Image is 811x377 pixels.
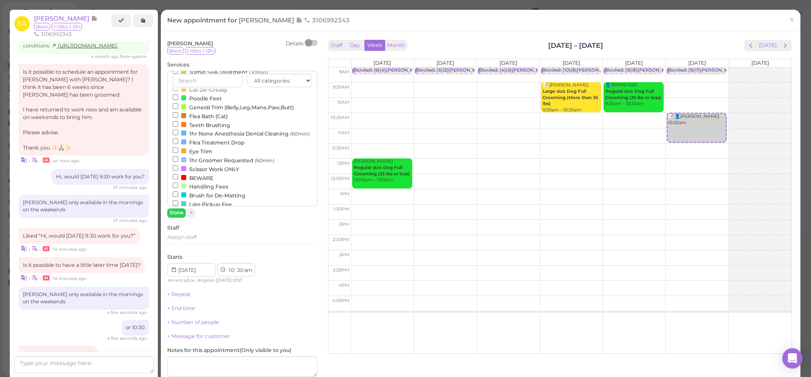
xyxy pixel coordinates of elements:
[333,237,349,242] span: 2:30pm
[173,191,178,197] input: Brush for De-Matting
[29,158,30,164] i: |
[173,111,228,120] label: Flea Bath (Cat)
[34,14,91,22] span: [PERSON_NAME]
[605,82,664,107] div: 👤9097627620 9:30am - 10:30am
[167,208,186,217] button: Done
[542,82,601,113] div: 📝 [PERSON_NAME] 9:30am - 10:30am
[173,174,178,180] input: BEWARE
[668,67,773,74] div: Blocked: (9)(7)[PERSON_NAME] • appointment
[53,158,79,164] span: 09/06/2025 11:54am
[91,14,97,22] span: Note
[543,89,598,106] b: Large size Dog Full Grooming (More than 35 lbs)
[167,291,190,297] a: + Repeat
[19,244,149,253] div: •
[688,60,706,66] span: [DATE]
[167,61,189,69] label: Services
[331,176,349,181] span: 12:30pm
[19,346,97,362] div: 10:30am [DATE] is good. 👍🏼
[185,47,215,55] span: 1-15lbs 1-12H
[605,89,661,100] b: Regular size Dog Full Grooming (35 lbs or less)
[173,138,245,147] label: Flea Treatment Drop
[167,333,230,339] a: + Message for customer
[385,40,407,51] button: Month
[782,348,803,369] div: Open Intercom Messenger
[779,40,792,51] button: next
[304,16,350,24] span: 3106992343
[173,164,239,173] label: Scissor Work ONLY
[167,277,262,284] div: | |
[173,173,213,182] label: BEWARE
[173,67,268,76] label: 30min SPA Treatment
[120,54,147,59] span: from system
[167,234,197,240] span: Assign staff
[217,277,232,283] span: [DATE]
[339,283,349,288] span: 4pm
[333,84,349,90] span: 9:30am
[340,191,349,197] span: 1pm
[353,67,459,74] div: Blocked: (6)(4)[PERSON_NAME] • appointment
[167,47,184,55] span: Bison
[789,14,794,25] span: ×
[339,252,349,258] span: 3pm
[605,67,711,74] div: Blocked: (9)(8)[PERSON_NAME] • appointment
[339,222,349,227] span: 2pm
[52,169,149,185] div: Hi, would [DATE] 9:30 work for you?
[91,54,120,59] span: 07/23/2025 07:17pm
[173,139,178,144] input: Flea Treatment Drop
[19,64,149,155] div: Is it possible to schedule an appointment for [PERSON_NAME] with [PERSON_NAME]? I think it has be...
[173,120,230,129] label: Teeth Brushing
[19,195,149,218] div: [PERSON_NAME] only available in the mornings on the weekends
[354,165,410,177] b: Regular size Dog Full Grooming (35 lbs or less)
[353,158,412,183] div: [PERSON_NAME] 12:00pm - 1:00pm
[436,60,454,66] span: [DATE]
[332,298,349,303] span: 4:30pm
[14,16,30,31] span: SA
[332,145,349,151] span: 11:30am
[19,155,149,164] div: •
[239,16,296,24] span: [PERSON_NAME]
[345,40,365,51] button: Day
[499,60,517,66] span: [DATE]
[113,185,147,190] span: 09/06/2025 12:46pm
[173,182,228,191] label: Handling Fees
[173,86,178,91] input: Cat De-Greasy
[167,40,213,47] span: [PERSON_NAME]
[29,276,30,281] i: |
[756,40,779,51] button: [DATE]
[173,155,274,164] label: 1hr Groomer Requested
[32,30,74,38] li: 3106992343
[173,156,178,162] input: 1hr Groomer Requested (60min)
[668,114,726,126] div: 📝 👤[PERSON_NAME] 10:30am
[52,23,82,30] span: 1-15lbs 1-12H
[167,224,179,232] label: Staff
[173,191,246,200] label: Brush for De-Matting
[173,121,178,127] input: Teeth Brushing
[255,158,274,164] small: (60min)
[249,69,268,75] small: (30min)
[167,319,219,325] a: + Number of people
[52,43,118,49] a: [URL][DOMAIN_NAME].
[364,40,385,51] button: Week
[338,130,349,136] span: 11am
[34,23,50,30] span: Bison
[173,165,178,171] input: Scissor Work ONLY
[333,267,349,273] span: 3:30pm
[625,60,643,66] span: [DATE]
[190,210,193,216] span: ×
[167,16,352,24] span: New appointment for
[173,103,294,111] label: General Trim (Belly,Leg,Mane,Paw,Butt)
[234,277,243,283] span: DST
[286,40,303,47] div: Details
[173,112,178,118] input: Flea Bath (Cat)
[107,310,147,315] span: 09/06/2025 01:13pm
[173,183,178,188] input: Handling Fees
[479,67,585,74] div: Blocked: (4)(3)[PERSON_NAME] • appointment
[331,115,349,120] span: 10:30am
[548,41,603,50] h2: [DATE] – [DATE]
[334,206,349,212] span: 1:30pm
[337,100,349,105] span: 10am
[107,335,147,341] span: 09/06/2025 01:14pm
[416,67,595,74] div: Blocked: (3)(2)[PERSON_NAME] [PERSON_NAME] 9:30 10:00 1:30 • appointment
[34,14,97,22] a: [PERSON_NAME]
[339,69,349,75] span: 9am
